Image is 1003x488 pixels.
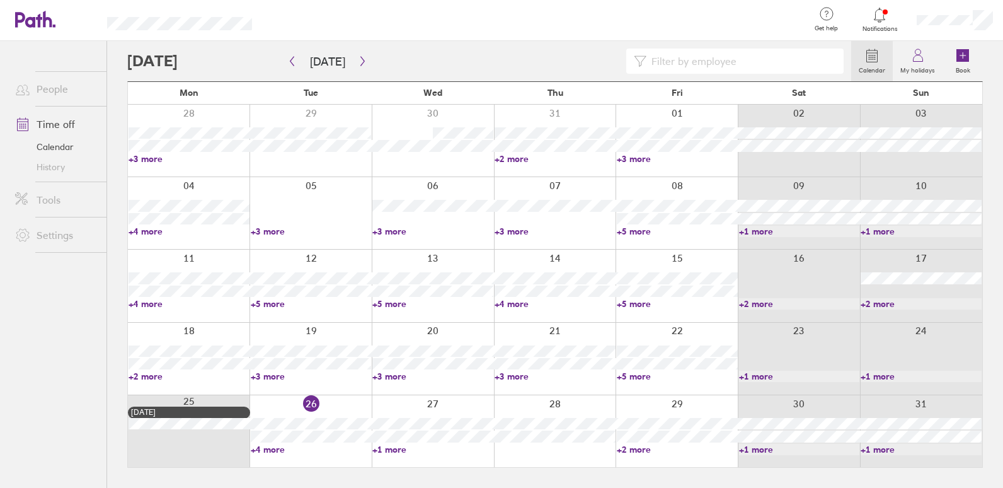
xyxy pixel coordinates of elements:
a: History [5,157,106,177]
span: Mon [180,88,198,98]
a: +1 more [739,371,860,382]
a: People [5,76,106,102]
a: +1 more [861,226,982,237]
a: Calendar [851,41,893,81]
a: Time off [5,112,106,137]
a: Notifications [859,6,900,33]
span: Wed [423,88,442,98]
a: +4 more [251,444,372,455]
a: +3 more [372,226,493,237]
a: +5 more [251,298,372,310]
a: +1 more [861,444,982,455]
a: Calendar [5,137,106,157]
a: +4 more [129,226,249,237]
label: Book [948,63,978,74]
button: [DATE] [300,51,355,72]
a: +3 more [372,371,493,382]
a: +3 more [617,153,738,165]
span: Tue [304,88,318,98]
a: +3 more [495,226,616,237]
span: Sat [792,88,806,98]
a: +4 more [129,298,249,310]
a: +3 more [495,371,616,382]
a: +5 more [372,298,493,310]
a: Settings [5,223,106,248]
span: Thu [547,88,563,98]
label: My holidays [893,63,943,74]
a: +5 more [617,371,738,382]
a: Book [943,41,983,81]
a: +5 more [617,226,738,237]
a: +1 more [372,444,493,455]
label: Calendar [851,63,893,74]
a: Tools [5,187,106,212]
a: +4 more [495,298,616,310]
a: +3 more [251,371,372,382]
a: +3 more [251,226,372,237]
input: Filter by employee [646,49,836,73]
span: Get help [806,25,847,32]
a: +1 more [739,444,860,455]
span: Sun [913,88,929,98]
a: +1 more [739,226,860,237]
span: Fri [672,88,683,98]
span: Notifications [859,25,900,33]
a: +5 more [617,298,738,310]
a: +2 more [617,444,738,455]
a: My holidays [893,41,943,81]
a: +2 more [861,298,982,310]
div: [DATE] [131,408,247,417]
a: +3 more [129,153,249,165]
a: +2 more [739,298,860,310]
a: +2 more [129,371,249,382]
a: +2 more [495,153,616,165]
a: +1 more [861,371,982,382]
